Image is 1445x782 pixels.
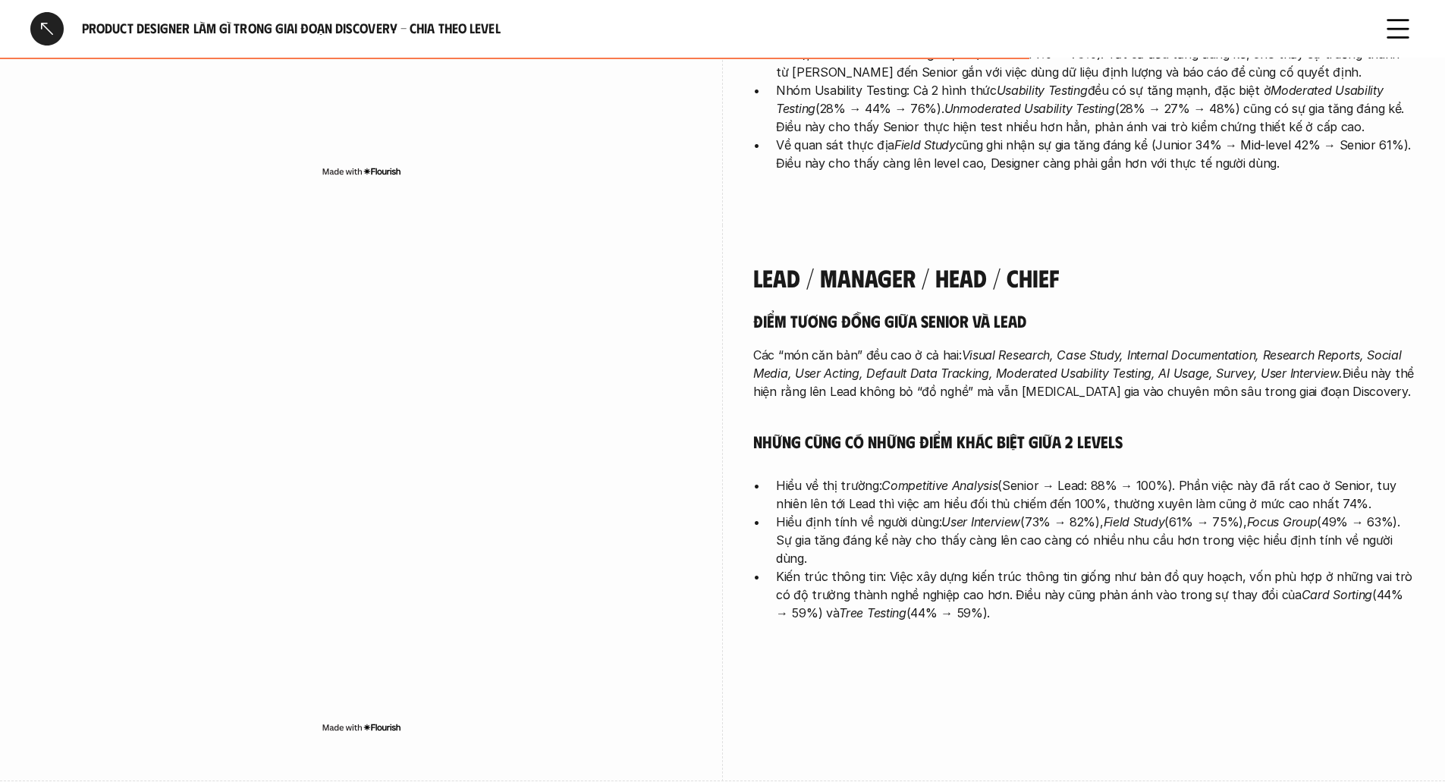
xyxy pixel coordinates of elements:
p: Hiểu về thị trường: (Senior → Lead: 88% → 100%). Phần việc này đã rất cao ở Senior, tuy nhiên lên... [776,476,1415,513]
h4: Lead / Manager / Head / Chief [753,263,1415,292]
iframe: Interactive or visual content [30,263,692,718]
em: Competitive Analysis [881,478,997,493]
em: Custom Data Tracking Report [810,46,975,61]
h5: Những cũng có những điểm khác biệt giữa 2 levels [753,431,1415,452]
em: Visual Research, Case Study, Internal Documentation, Research Reports, Social Media, User Acting,... [753,347,1405,381]
p: Nhóm Usability Testing: Cả 2 hình thức đều có sự tăng mạnh, đặc biệt ở (28% → 44% → 76%). (28% → ... [776,81,1415,136]
p: Về quan sát thực địa cũng ghi nhận sự gia tăng đáng kể (Junior 34% → Mid-level 42% → Senior 61%).... [776,136,1415,172]
em: Unmoderated Usability Testing [944,101,1115,116]
em: Tree Testing [839,605,906,620]
em: Focus Group [1247,514,1318,529]
em: Usability Testing [997,83,1088,98]
em: Field Study [894,137,956,152]
p: Hiểu định tính về người dùng: (73% → 82%), (61% → 75%), (49% → 63%). Sự gia tăng đáng kể này cho ... [776,513,1415,567]
img: Made with Flourish [322,165,401,177]
em: Field Study [1104,514,1165,529]
em: Moderated Usability Testing [776,83,1387,116]
em: User Interview [941,514,1020,529]
em: Card Sorting [1302,587,1372,602]
img: Made with Flourish [322,721,401,733]
p: Các “món căn bản” đều cao ở cả hai: Điều này thể hiện rằng lên Lead không bỏ “đồ nghề” mà vẫn [ME... [753,346,1415,400]
p: Kiến trúc thông tin: Việc xây dựng kiến trúc thông tin giống như bản đồ quy hoạch, vốn phù hợp ở ... [776,567,1415,622]
h5: Điểm tương đồng giữa Senior và Lead [753,310,1415,331]
h6: Product Designer làm gì trong giai đoạn Discovery - Chia theo Level [82,20,1363,37]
